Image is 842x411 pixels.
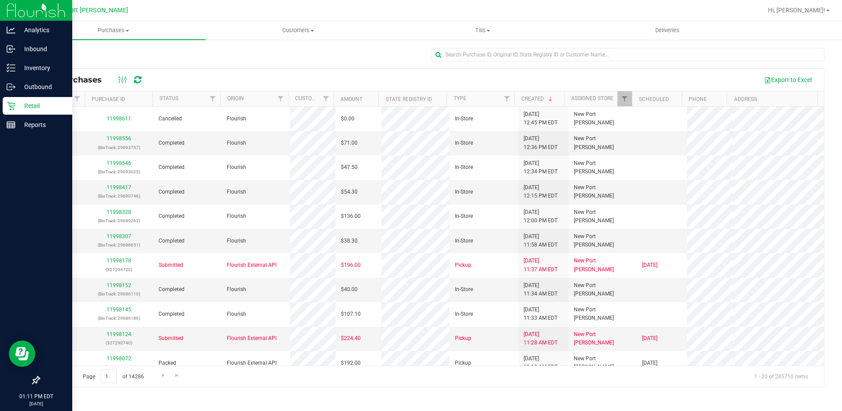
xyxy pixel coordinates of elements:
span: New Port [PERSON_NAME] [574,159,631,176]
span: $40.00 [341,285,358,294]
span: Cancelled [159,115,182,123]
span: [DATE] 12:34 PM EDT [524,159,558,176]
span: Flourish [227,139,246,147]
span: All Purchases [46,75,111,85]
span: New Port [PERSON_NAME] [574,281,631,298]
p: Inventory [15,63,68,73]
a: 11998145 [107,306,131,313]
span: [DATE] 12:45 PM EDT [524,110,558,127]
span: Flourish [227,310,246,318]
span: $192.00 [341,359,361,367]
span: Completed [159,212,185,220]
span: Packed [159,359,176,367]
a: Amount [340,96,362,102]
span: In-Store [455,163,473,172]
span: Customers [206,26,390,34]
span: In-Store [455,115,473,123]
span: [DATE] [642,261,657,269]
span: Completed [159,285,185,294]
p: Retail [15,101,68,111]
a: Customer [295,95,322,101]
span: [DATE] 12:00 PM EDT [524,208,558,225]
a: Tills [391,21,575,40]
p: (BioTrack: 29688651) [90,241,148,249]
iframe: Resource center [9,340,35,367]
span: New Port [PERSON_NAME] [574,330,631,347]
span: Completed [159,188,185,196]
a: Filter [319,91,333,106]
span: $107.10 [341,310,361,318]
span: $71.00 [341,139,358,147]
p: Reports [15,120,68,130]
span: New Port [PERSON_NAME] [574,135,631,151]
span: $196.00 [341,261,361,269]
span: Pickup [455,359,471,367]
p: Inbound [15,44,68,54]
a: 11998417 [107,184,131,191]
a: 11998124 [107,331,131,337]
span: Purchases [21,26,206,34]
span: Flourish [227,212,246,220]
span: $47.50 [341,163,358,172]
p: 01:11 PM EDT [4,392,68,400]
a: 11998611 [107,116,131,122]
span: In-Store [455,188,473,196]
span: In-Store [455,310,473,318]
a: 11998546 [107,160,131,166]
span: New Port [PERSON_NAME] [574,257,631,273]
a: Scheduled [639,96,669,102]
a: 11998307 [107,233,131,239]
span: Deliveries [643,26,691,34]
span: Submitted [159,334,183,343]
a: 11998152 [107,282,131,288]
span: Page of 14286 [75,370,151,383]
span: [DATE] 11:19 AM EDT [524,355,558,371]
span: New Port [PERSON_NAME] [574,110,631,127]
input: 1 [101,370,117,383]
a: Status [159,95,178,101]
inline-svg: Analytics [7,26,15,34]
span: New Port [PERSON_NAME] [574,355,631,371]
a: Filter [206,91,220,106]
inline-svg: Outbound [7,82,15,91]
inline-svg: Reports [7,120,15,129]
span: Submitted [159,261,183,269]
span: [DATE] 12:15 PM EDT [524,183,558,200]
a: Deliveries [575,21,760,40]
span: Pickup [455,334,471,343]
span: $136.00 [341,212,361,220]
span: Flourish [227,188,246,196]
a: Created [521,96,554,102]
span: $38.30 [341,237,358,245]
span: In-Store [455,139,473,147]
a: Origin [227,95,244,101]
span: $0.00 [341,115,355,123]
a: Type [454,95,466,101]
p: (BioTrack: 29689262) [90,217,148,225]
span: 1 - 20 of 285710 items [747,370,815,383]
p: (327290740) [90,339,148,347]
p: (327290119) [90,363,148,371]
a: Go to the next page [157,370,170,381]
span: [DATE] [642,334,657,343]
p: (BioTrack: 29693757) [90,143,148,152]
a: Purchase ID [92,96,125,102]
span: In-Store [455,212,473,220]
span: $224.40 [341,334,361,343]
a: Filter [617,91,632,106]
inline-svg: Inventory [7,64,15,72]
a: Assigned Store [571,95,613,101]
span: $54.30 [341,188,358,196]
span: Flourish External API [227,359,277,367]
span: Flourish [227,163,246,172]
p: Analytics [15,25,68,35]
span: Pickup [455,261,471,269]
p: Outbound [15,82,68,92]
span: Flourish [227,285,246,294]
span: [DATE] 11:34 AM EDT [524,281,558,298]
span: [DATE] 11:58 AM EDT [524,232,558,249]
span: New Port [PERSON_NAME] [574,232,631,249]
a: Go to the last page [171,370,184,381]
span: Flourish [227,237,246,245]
span: Tills [391,26,575,34]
